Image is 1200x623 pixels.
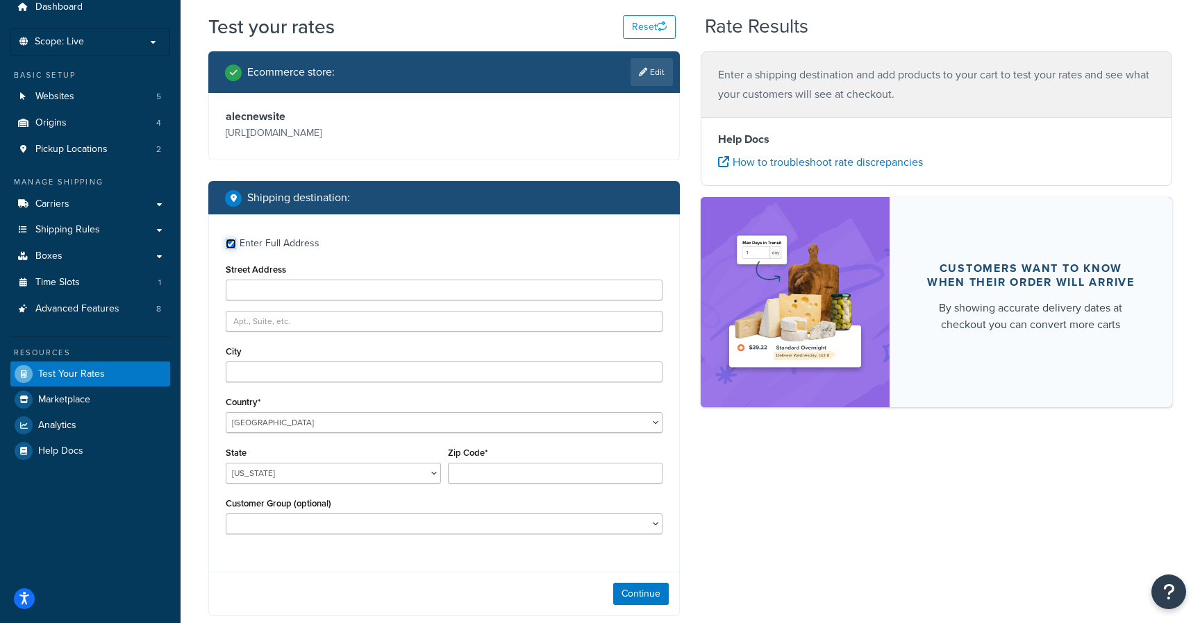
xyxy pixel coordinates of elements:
[10,110,170,136] li: Origins
[722,218,869,386] img: feature-image-ddt-36eae7f7280da8017bfb280eaccd9c446f90b1fe08728e4019434db127062ab4.png
[10,84,170,110] li: Websites
[10,296,170,322] a: Advanced Features8
[226,110,441,123] h3: alecnewsite
[10,137,170,162] li: Pickup Locations
[631,58,673,86] a: Edit
[10,176,170,188] div: Manage Shipping
[35,250,62,262] span: Boxes
[10,361,170,386] a: Test Your Rates
[10,84,170,110] a: Websites5
[38,445,83,457] span: Help Docs
[923,262,1139,289] div: Customers want to know when their order will arrive
[35,198,69,210] span: Carriers
[38,420,76,432] span: Analytics
[226,346,242,357] label: City
[613,583,669,605] button: Continue
[226,498,331,509] label: Customer Group (optional)
[10,438,170,463] a: Help Docs
[247,66,335,78] h2: Ecommerce store :
[623,15,676,39] button: Reset
[226,447,247,458] label: State
[226,123,441,143] p: [URL][DOMAIN_NAME]
[10,217,170,243] a: Shipping Rules
[10,137,170,162] a: Pickup Locations2
[247,191,350,204] h2: Shipping destination :
[35,224,100,236] span: Shipping Rules
[226,397,260,407] label: Country*
[38,368,105,380] span: Test Your Rates
[1151,574,1186,609] button: Open Resource Center
[35,144,108,155] span: Pickup Locations
[10,413,170,438] a: Analytics
[226,239,236,249] input: Enter Full Address
[10,191,170,217] a: Carriers
[10,387,170,412] a: Marketplace
[156,144,161,155] span: 2
[208,13,335,40] h1: Test your rates
[35,1,83,13] span: Dashboard
[10,296,170,322] li: Advanced Features
[156,117,161,129] span: 4
[10,110,170,136] a: Origins4
[156,303,161,315] span: 8
[35,91,74,103] span: Websites
[35,117,67,129] span: Origins
[448,447,487,458] label: Zip Code*
[718,154,923,170] a: How to troubleshoot rate discrepancies
[240,234,319,253] div: Enter Full Address
[923,300,1139,333] div: By showing accurate delivery dates at checkout you can convert more carts
[226,264,286,275] label: Street Address
[158,277,161,289] span: 1
[10,244,170,269] a: Boxes
[38,394,90,406] span: Marketplace
[10,347,170,359] div: Resources
[718,131,1155,148] h4: Help Docs
[35,303,119,315] span: Advanced Features
[705,16,808,37] h2: Rate Results
[10,270,170,296] li: Time Slots
[35,36,84,48] span: Scope: Live
[10,270,170,296] a: Time Slots1
[226,311,662,332] input: Apt., Suite, etc.
[156,91,161,103] span: 5
[10,69,170,81] div: Basic Setup
[718,65,1155,104] p: Enter a shipping destination and add products to your cart to test your rates and see what your c...
[35,277,80,289] span: Time Slots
